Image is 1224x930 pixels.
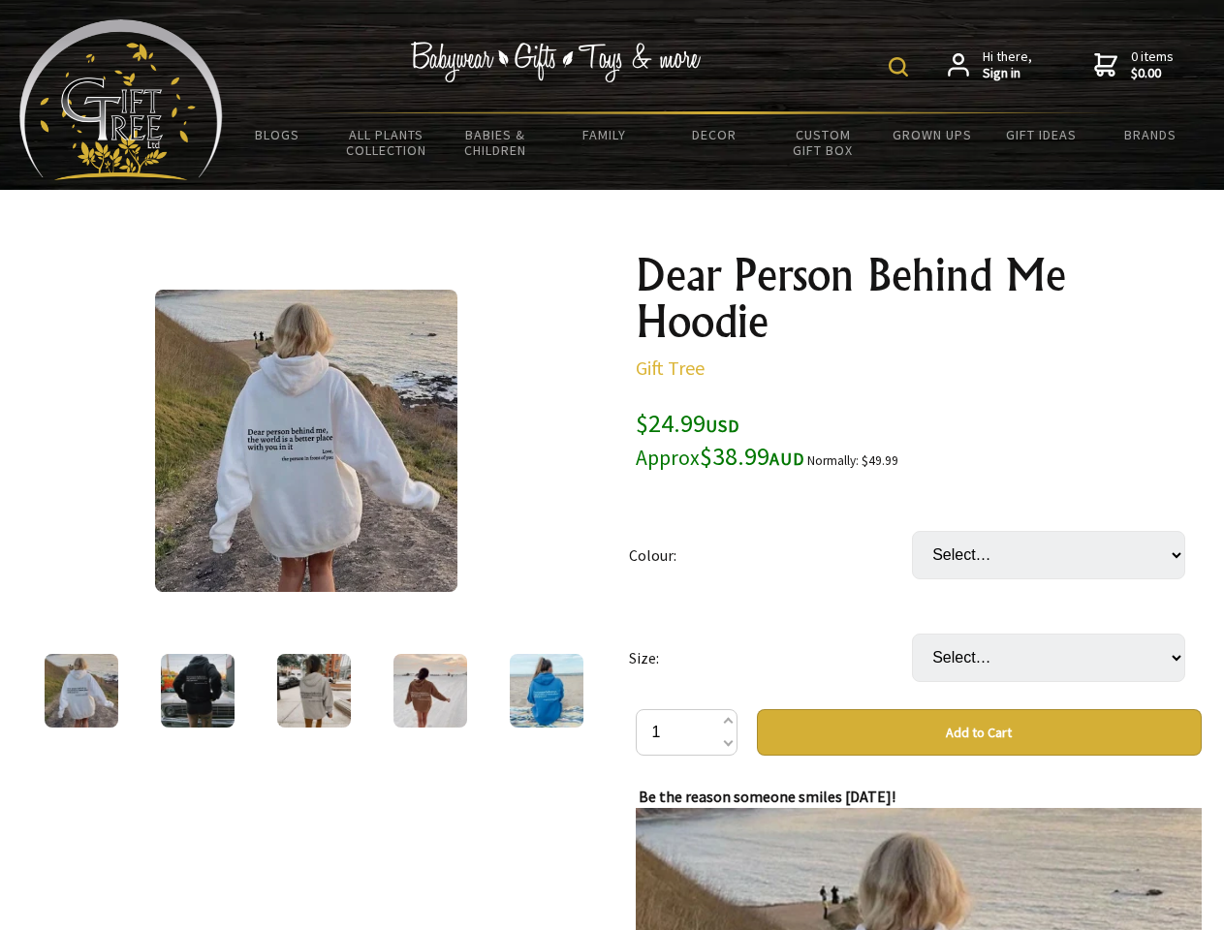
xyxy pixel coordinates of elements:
a: Grown Ups [877,114,987,155]
td: Size: [629,606,912,709]
span: 0 items [1131,47,1174,82]
a: Hi there,Sign in [948,48,1032,82]
img: Dear Person Behind Me Hoodie [155,290,457,592]
strong: $0.00 [1131,65,1174,82]
a: All Plants Collection [332,114,442,170]
span: $24.99 $38.99 [636,407,804,472]
small: Approx [636,445,700,471]
button: Add to Cart [757,709,1202,756]
img: Dear Person Behind Me Hoodie [510,654,583,728]
img: Dear Person Behind Me Hoodie [45,654,118,728]
a: Brands [1096,114,1206,155]
a: Family [550,114,660,155]
a: Gift Ideas [987,114,1096,155]
span: USD [706,415,739,437]
img: Babyware - Gifts - Toys and more... [19,19,223,180]
img: Babywear - Gifts - Toys & more [411,42,702,82]
a: 0 items$0.00 [1094,48,1174,82]
h1: Dear Person Behind Me Hoodie [636,252,1202,345]
img: Dear Person Behind Me Hoodie [161,654,235,728]
span: Hi there, [983,48,1032,82]
img: Dear Person Behind Me Hoodie [393,654,467,728]
img: product search [889,57,908,77]
a: Babies & Children [441,114,550,170]
strong: Sign in [983,65,1032,82]
a: Gift Tree [636,356,705,380]
a: Custom Gift Box [769,114,878,170]
td: Colour: [629,504,912,606]
a: Decor [659,114,769,155]
small: Normally: $49.99 [807,452,898,469]
span: AUD [769,448,804,470]
img: Dear Person Behind Me Hoodie [277,654,351,728]
a: BLOGS [223,114,332,155]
